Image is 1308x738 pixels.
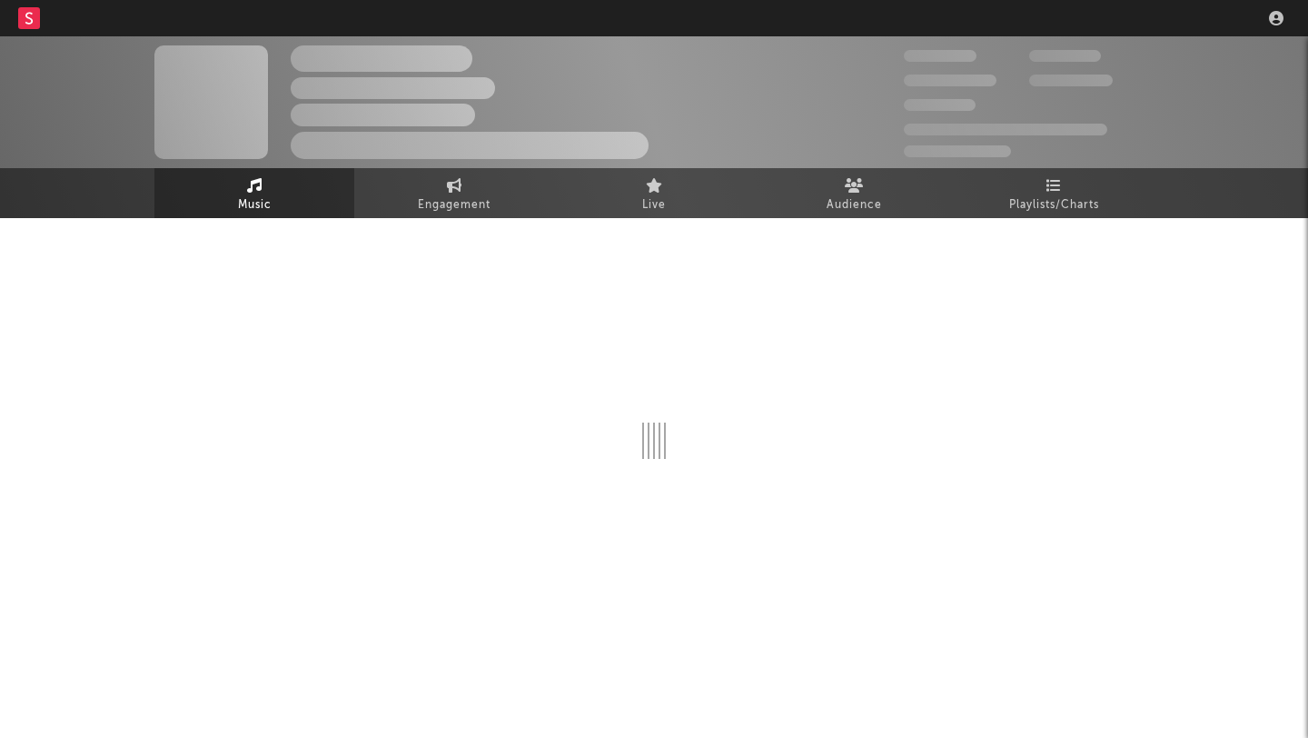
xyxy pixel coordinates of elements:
span: Playlists/Charts [1009,194,1099,216]
a: Music [154,168,354,218]
span: 300,000 [904,50,976,62]
span: Live [642,194,666,216]
a: Engagement [354,168,554,218]
span: 1,000,000 [1029,75,1113,86]
span: Jump Score: 85.0 [904,145,1011,157]
span: Music [238,194,272,216]
span: 100,000 [904,99,976,111]
a: Live [554,168,754,218]
span: Audience [827,194,882,216]
span: 50,000,000 Monthly Listeners [904,124,1107,135]
a: Playlists/Charts [954,168,1154,218]
a: Audience [754,168,954,218]
span: 50,000,000 [904,75,996,86]
span: 100,000 [1029,50,1101,62]
span: Engagement [418,194,490,216]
